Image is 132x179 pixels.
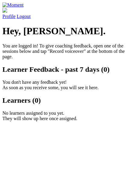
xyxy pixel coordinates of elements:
[2,43,130,59] p: You are logged in! To give coaching feedback, open one of the sessions below and tap "Record voic...
[2,26,130,37] h1: Hey, [PERSON_NAME].
[2,2,24,8] img: Moment
[2,8,130,19] a: Profile
[2,65,130,74] h2: Learner Feedback - past 7 days (0)
[2,96,130,105] h2: Learners (0)
[2,111,130,121] p: No learners assigned to you yet. They will show up here once assigned.
[2,8,7,13] img: default_avatar-b4e2223d03051bc43aaaccfb402a43260a3f17acc7fafc1603fdf008d6cba3c9.png
[2,80,130,90] p: You don't have any feedback yet! As soon as you receive some, you will see it here.
[17,14,31,19] a: Logout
